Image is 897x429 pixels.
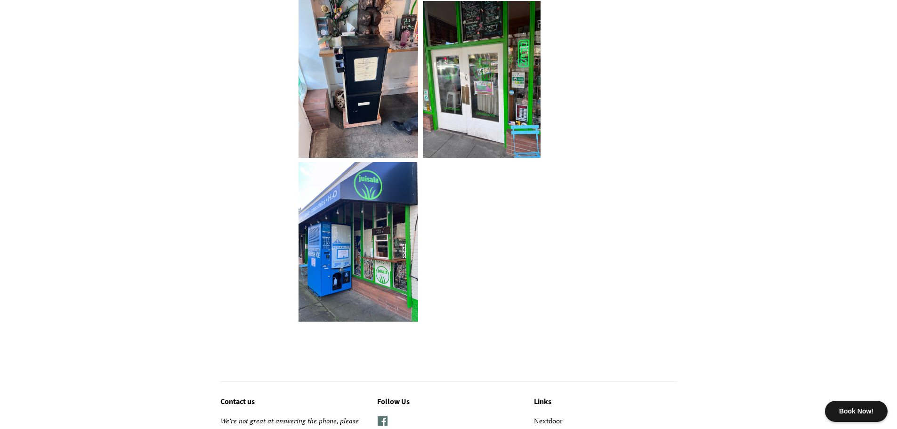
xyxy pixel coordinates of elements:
h3: Contact us [220,396,363,408]
h3: Follow Us [377,396,520,408]
a: Nextdoor [534,416,563,425]
div: Book Now! [825,401,888,422]
h3: Links [534,396,677,408]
